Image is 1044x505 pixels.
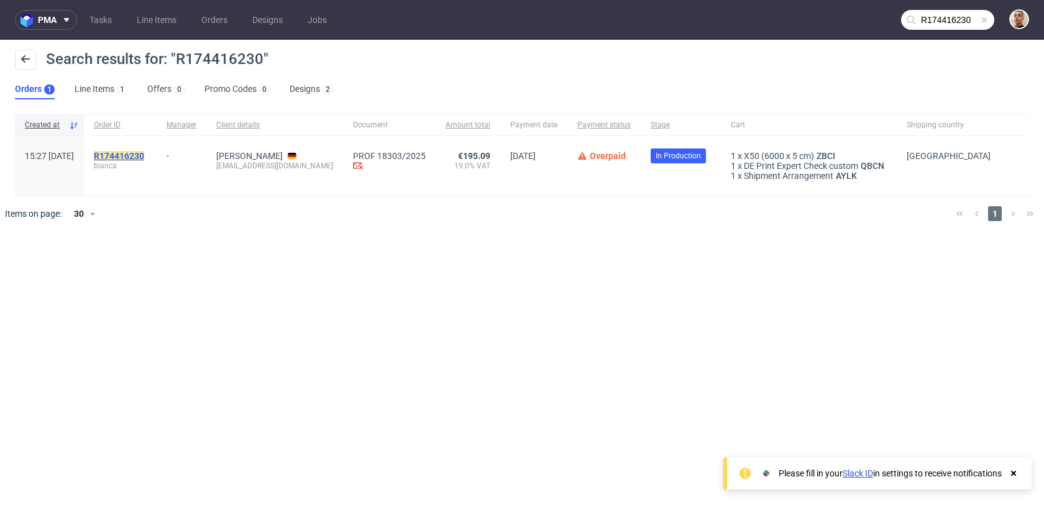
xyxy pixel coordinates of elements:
[167,146,196,161] div: -
[731,161,887,171] div: x
[94,120,147,130] span: Order ID
[744,171,833,181] span: Shipment Arrangement
[731,151,887,161] div: x
[216,161,333,171] div: [EMAIL_ADDRESS][DOMAIN_NAME]
[94,151,144,161] mark: R174416230
[760,467,772,480] img: Slack
[988,206,1002,221] span: 1
[858,161,887,171] a: QBCN
[5,207,62,220] span: Items on page:
[907,151,991,161] span: [GEOGRAPHIC_DATA]
[25,151,74,161] span: 15:27 [DATE]
[744,161,858,171] span: DE Print Expert Check custom
[204,80,270,99] a: Promo Codes0
[47,85,52,94] div: 1
[651,120,711,130] span: Stage
[353,151,426,161] a: PROF 18303/2025
[167,120,196,130] span: Manager
[458,151,490,161] span: €195.09
[833,171,859,181] a: AYLK
[731,161,736,171] span: 1
[129,10,184,30] a: Line Items
[814,151,838,161] a: ZBCI
[82,10,119,30] a: Tasks
[510,120,557,130] span: Payment date
[194,10,235,30] a: Orders
[326,85,330,94] div: 2
[577,120,631,130] span: Payment status
[353,120,426,130] span: Document
[15,80,55,99] a: Orders1
[446,161,490,171] span: 19.0% VAT
[25,120,64,130] span: Created at
[15,10,77,30] button: pma
[75,80,127,99] a: Line Items1
[731,120,887,130] span: Cart
[290,80,333,99] a: Designs2
[120,85,124,94] div: 1
[94,151,147,161] a: R174416230
[744,151,814,161] span: X50 (6000 x 5 cm)
[216,151,283,161] a: [PERSON_NAME]
[731,151,736,161] span: 1
[177,85,181,94] div: 0
[779,467,1002,480] div: Please fill in your in settings to receive notifications
[656,150,701,162] span: In Production
[94,161,147,171] span: bianca
[843,468,873,478] a: Slack ID
[590,151,626,161] span: Overpaid
[245,10,290,30] a: Designs
[262,85,267,94] div: 0
[38,16,57,24] span: pma
[1010,11,1028,28] img: Bartłomiej Leśniczuk
[446,120,490,130] span: Amount total
[731,171,736,181] span: 1
[510,151,536,161] span: [DATE]
[907,120,991,130] span: Shipping country
[46,50,268,68] span: Search results for: "R174416230"
[300,10,334,30] a: Jobs
[66,205,89,222] div: 30
[731,171,887,181] div: x
[147,80,185,99] a: Offers0
[21,13,38,27] img: logo
[216,120,333,130] span: Client details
